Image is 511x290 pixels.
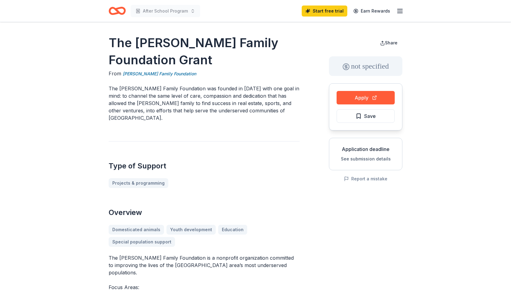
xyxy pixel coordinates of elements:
button: Report a mistake [344,175,387,183]
div: not specified [329,56,402,76]
a: [PERSON_NAME] Family Foundation [123,70,196,77]
span: Save [364,112,376,120]
p: The [PERSON_NAME] Family Foundation is a nonprofit organization committed to improving the lives ... [109,254,300,276]
h1: The [PERSON_NAME] Family Foundation Grant [109,34,300,69]
p: The [PERSON_NAME] Family Foundation was founded in [DATE] with one goal in mind: to channel the s... [109,85,300,122]
span: After School Program [143,7,188,15]
h2: Overview [109,208,300,217]
button: Save [337,109,395,123]
a: Home [109,4,126,18]
span: Share [385,40,397,45]
button: See submission details [341,155,391,163]
a: Projects & programming [109,178,168,188]
button: Apply [337,91,395,104]
h2: Type of Support [109,161,300,171]
button: After School Program [131,5,200,17]
a: Earn Rewards [350,6,394,17]
div: Application deadline [334,145,397,153]
a: Start free trial [302,6,347,17]
div: From [109,70,300,77]
button: Share [375,37,402,49]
